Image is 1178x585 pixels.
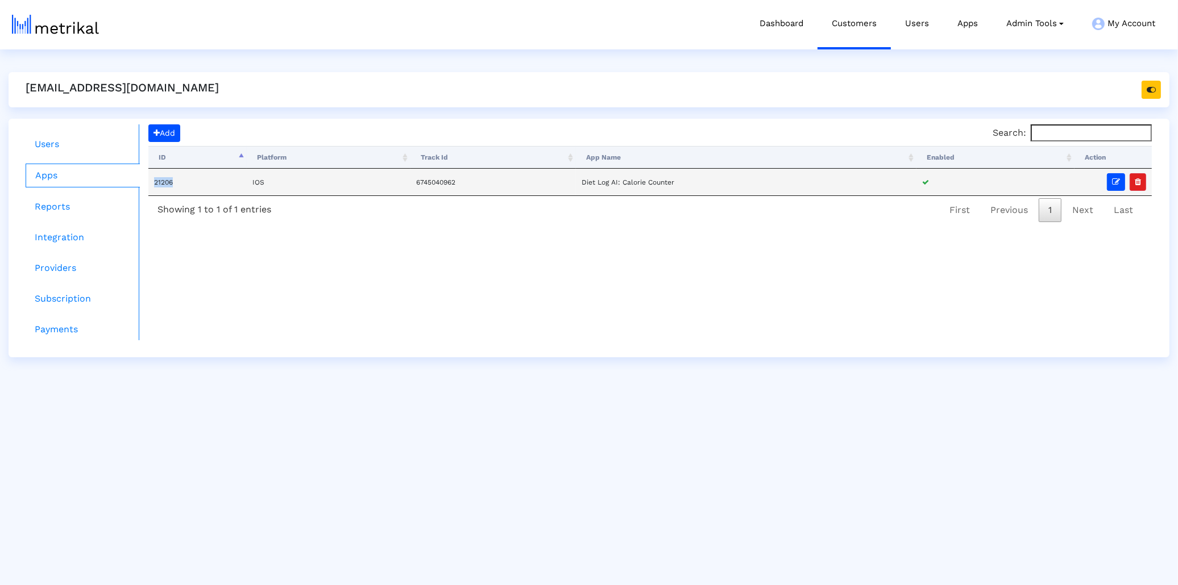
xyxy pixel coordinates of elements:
[981,198,1038,222] a: Previous
[1092,18,1105,30] img: my-account-menu-icon.png
[148,169,247,195] td: 21206
[576,146,916,169] th: App Name: activate to sort column ascending
[26,195,140,218] a: Reports
[1039,198,1061,222] a: 1
[148,146,247,169] th: ID: activate to sort column descending
[1104,198,1143,222] a: Last
[26,81,219,94] h5: [EMAIL_ADDRESS][DOMAIN_NAME]
[247,169,410,195] td: IOS
[940,198,980,222] a: First
[410,169,576,195] td: 6745040962
[26,164,140,187] a: Apps
[26,318,140,341] a: Payments
[993,124,1152,141] label: Search:
[154,128,175,137] span: Add
[26,226,140,249] a: Integration
[26,133,140,156] a: Users
[576,169,916,195] td: Diet Log AI: Calorie Counter
[26,287,140,310] a: Subscription
[410,146,576,169] th: Track Id: activate to sort column ascending
[916,146,1075,169] th: Enabled: activate to sort column ascending
[1075,146,1152,169] th: Action
[12,15,99,34] img: metrical-logo-light.png
[247,146,410,169] th: Platform: activate to sort column ascending
[148,196,280,219] div: Showing 1 to 1 of 1 entries
[148,124,180,142] button: Add
[26,257,140,279] a: Providers
[1063,198,1103,222] a: Next
[1031,124,1152,141] input: Search:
